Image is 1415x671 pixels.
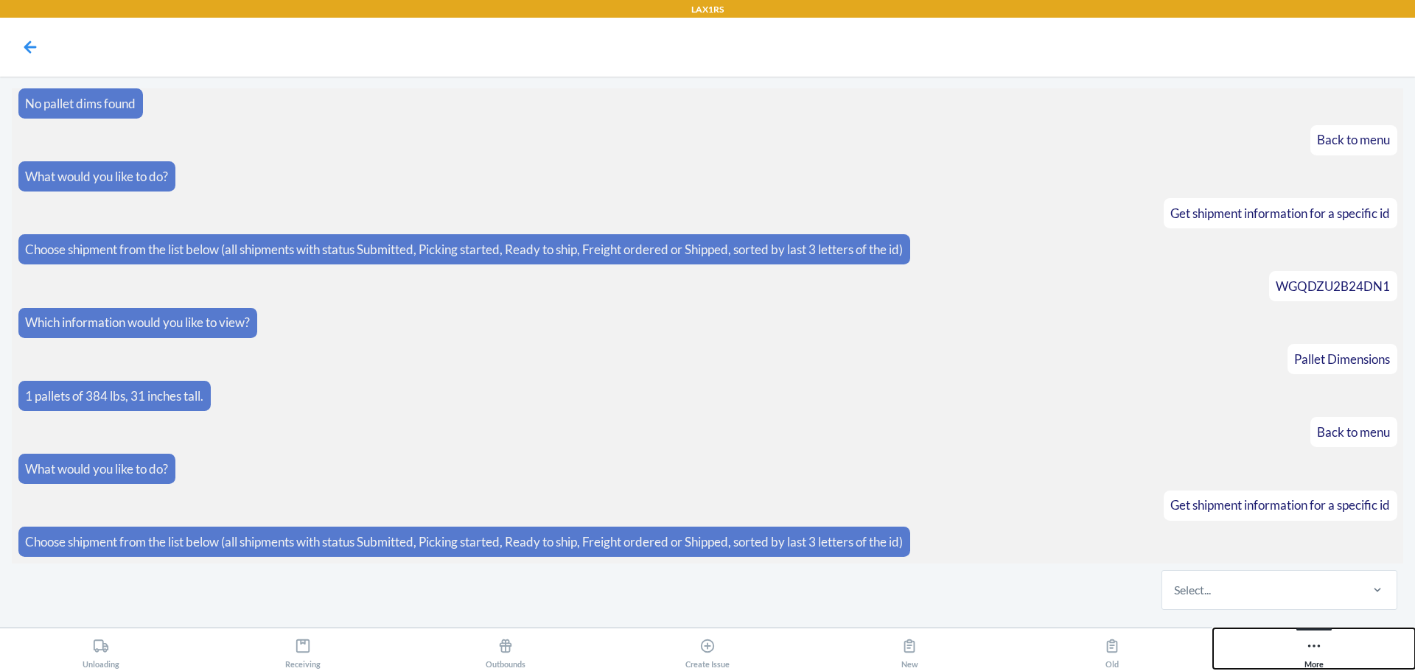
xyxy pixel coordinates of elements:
button: Outbounds [405,628,607,669]
button: Old [1010,628,1212,669]
div: Select... [1174,581,1211,599]
div: Receiving [285,632,321,669]
button: New [808,628,1010,669]
span: Back to menu [1317,132,1390,147]
p: Choose shipment from the list below (all shipments with status Submitted, Picking started, Ready ... [25,240,903,259]
p: LAX1RS [691,3,724,16]
p: What would you like to do? [25,167,168,186]
button: More [1213,628,1415,669]
p: No pallet dims found [25,94,136,113]
div: More [1304,632,1324,669]
div: Create Issue [685,632,730,669]
div: Outbounds [486,632,525,669]
p: Which information would you like to view? [25,313,250,332]
span: Get shipment information for a specific id [1170,497,1390,513]
span: Pallet Dimensions [1294,351,1390,367]
span: WGQDZU2B24DN1 [1276,278,1390,294]
button: Receiving [202,628,404,669]
p: What would you like to do? [25,460,168,479]
span: Back to menu [1317,424,1390,440]
div: Old [1104,632,1120,669]
div: Unloading [83,632,119,669]
div: New [901,632,918,669]
span: Get shipment information for a specific id [1170,205,1390,221]
p: Choose shipment from the list below (all shipments with status Submitted, Picking started, Ready ... [25,533,903,552]
p: 1 pallets of 384 lbs, 31 inches tall. [25,387,203,406]
button: Create Issue [607,628,808,669]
